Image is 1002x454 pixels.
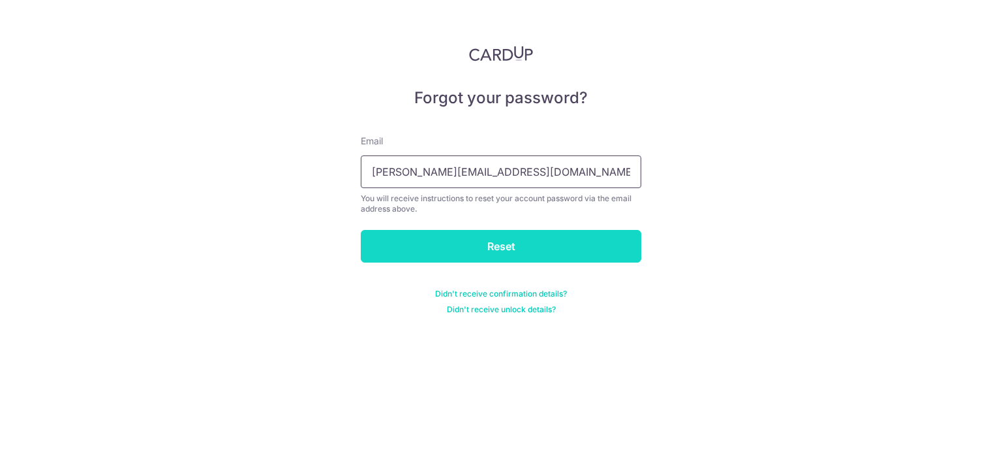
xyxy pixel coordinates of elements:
h5: Forgot your password? [361,88,641,108]
a: Didn't receive confirmation details? [435,289,567,299]
a: Didn't receive unlock details? [447,304,556,315]
input: Reset [361,230,641,263]
div: You will receive instructions to reset your account password via the email address above. [361,193,641,214]
input: Enter your Email [361,155,641,188]
label: Email [361,135,383,148]
img: CardUp Logo [469,46,533,61]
